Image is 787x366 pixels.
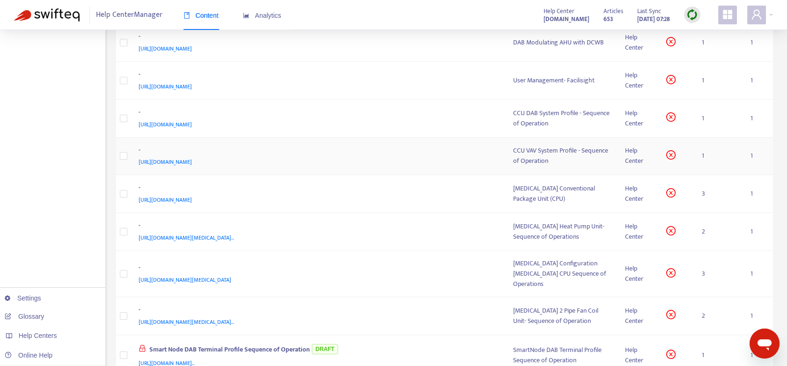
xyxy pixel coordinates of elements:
[625,70,651,91] div: Help Center
[625,306,651,326] div: Help Center
[513,269,610,289] div: [MEDICAL_DATA] CPU Sequence of Operations
[139,44,192,53] span: [URL][DOMAIN_NAME]
[513,108,610,129] div: CCU DAB System Profile - Sequence of Operation
[751,9,762,20] span: user
[513,37,610,48] div: DAB Modulating AHU with DCWB
[722,9,733,20] span: appstore
[666,37,676,46] span: close-circle
[743,213,773,251] td: 1
[743,24,773,62] td: 1
[694,100,743,138] td: 1
[139,275,231,285] span: [URL][DOMAIN_NAME][MEDICAL_DATA]
[743,251,773,297] td: 1
[694,213,743,251] td: 2
[513,146,610,166] div: CCU VAV System Profile - Sequence of Operation
[625,108,651,129] div: Help Center
[243,12,281,19] span: Analytics
[625,146,651,166] div: Help Center
[686,9,698,21] img: sync.dc5367851b00ba804db3.png
[513,221,610,242] div: [MEDICAL_DATA] Heat Pump Unit- Sequence of Operations
[625,32,651,53] div: Help Center
[5,313,44,320] a: Glossary
[5,351,52,359] a: Online Help
[139,107,495,119] div: -
[312,344,338,354] span: DRAFT
[544,6,574,16] span: Help Center
[694,251,743,297] td: 3
[139,263,495,275] div: -
[694,62,743,100] td: 1
[694,24,743,62] td: 1
[139,305,495,317] div: -
[743,175,773,213] td: 1
[666,310,676,319] span: close-circle
[243,12,250,19] span: area-chart
[513,258,610,269] div: [MEDICAL_DATA] Configuration
[139,31,495,44] div: -
[139,183,495,195] div: -
[666,350,676,359] span: close-circle
[139,220,495,233] div: -
[603,6,623,16] span: Articles
[513,75,610,86] div: User Management- Facilisight
[743,100,773,138] td: 1
[637,14,670,24] strong: [DATE] 07:28
[666,226,676,235] span: close-circle
[666,150,676,160] span: close-circle
[139,195,192,205] span: [URL][DOMAIN_NAME]
[19,332,57,339] span: Help Centers
[603,14,613,24] strong: 653
[694,175,743,213] td: 3
[139,317,234,327] span: [URL][DOMAIN_NAME][MEDICAL_DATA]..
[637,6,661,16] span: Last Sync
[513,183,610,204] div: [MEDICAL_DATA] Conventional Package Unit (CPU)
[625,345,651,366] div: Help Center
[139,157,192,167] span: [URL][DOMAIN_NAME]
[544,14,589,24] a: [DOMAIN_NAME]
[743,297,773,335] td: 1
[184,12,190,19] span: book
[750,329,780,359] iframe: Button to launch messaging window
[139,233,234,242] span: [URL][DOMAIN_NAME][MEDICAL_DATA]..
[694,297,743,335] td: 2
[625,183,651,204] div: Help Center
[513,306,610,326] div: [MEDICAL_DATA] 2 Pipe Fan Coil Unit- Sequence of Operation
[666,268,676,278] span: close-circle
[139,344,146,352] span: lock
[139,82,192,91] span: [URL][DOMAIN_NAME]
[96,6,162,24] span: Help Center Manager
[5,294,41,302] a: Settings
[14,8,80,22] img: Swifteq
[139,69,495,81] div: -
[694,138,743,176] td: 1
[625,221,651,242] div: Help Center
[625,264,651,284] div: Help Center
[666,188,676,198] span: close-circle
[139,120,192,129] span: [URL][DOMAIN_NAME]
[743,62,773,100] td: 1
[743,138,773,176] td: 1
[666,75,676,84] span: close-circle
[139,343,495,358] div: Smart Node DAB Terminal Profile Sequence of Operation
[513,345,610,366] div: SmartNode DAB Terminal Profile Sequence of Operation
[139,145,495,157] div: -
[184,12,219,19] span: Content
[666,112,676,122] span: close-circle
